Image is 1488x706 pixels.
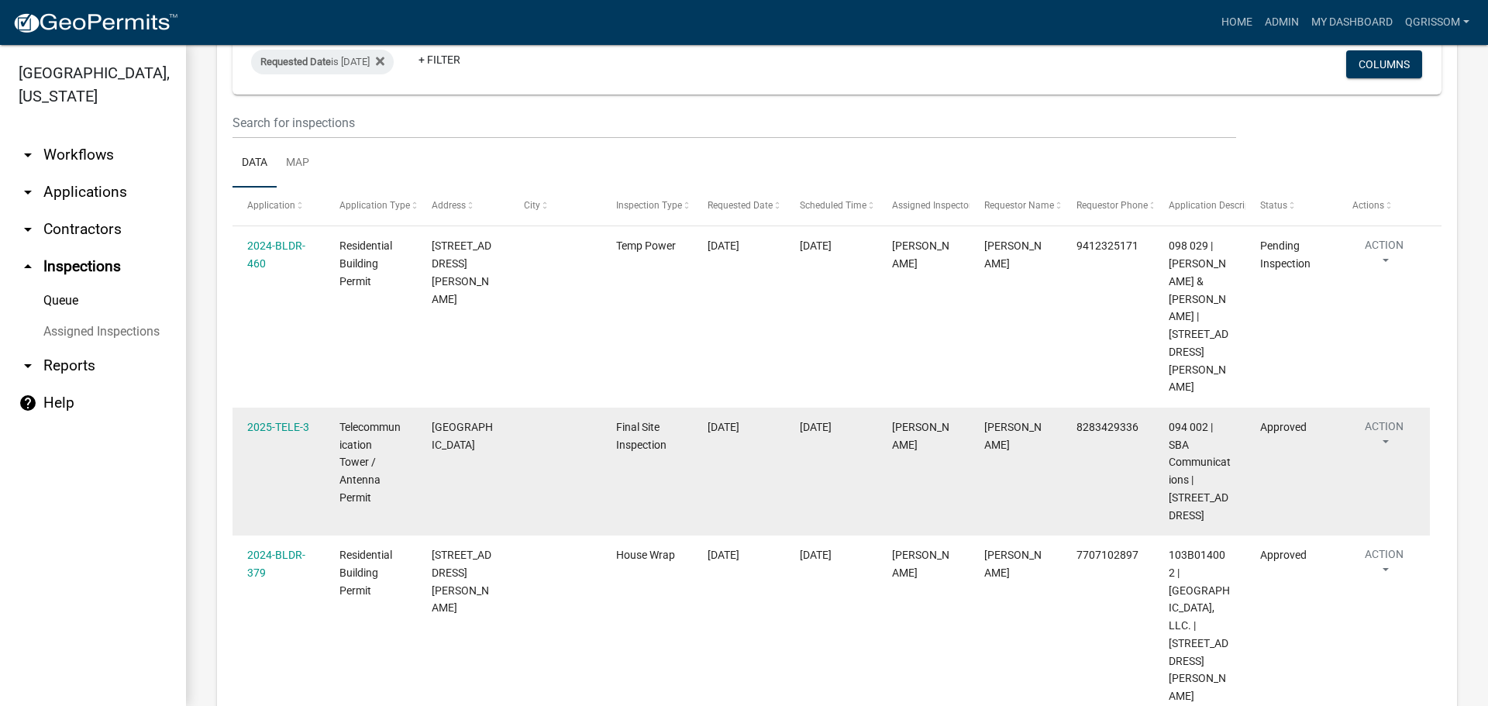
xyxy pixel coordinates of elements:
[277,139,319,188] a: Map
[1260,549,1307,561] span: Approved
[708,239,739,252] span: 06/27/2025
[1169,239,1228,393] span: 098 029 | PARKES STEVEN & LORRIE | 125 JEFFERSON RD
[1153,188,1245,225] datatable-header-cell: Application Description
[1352,237,1416,276] button: Action
[1076,549,1138,561] span: 7707102897
[251,50,394,74] div: is [DATE]
[1245,188,1338,225] datatable-header-cell: Status
[247,549,305,579] a: 2024-BLDR-379
[800,237,862,255] div: [DATE]
[984,239,1042,270] span: Steve Parkes
[984,549,1042,579] span: Cedrick Moreland
[232,139,277,188] a: Data
[1352,546,1416,585] button: Action
[1169,549,1230,702] span: 103B014002 | GREEN PARK HOMES, LLC. | 117 MARTIN OAKS BLVD
[984,200,1054,211] span: Requestor Name
[800,418,862,436] div: [DATE]
[1062,188,1154,225] datatable-header-cell: Requestor Phone
[800,200,866,211] span: Scheduled Time
[432,200,466,211] span: Address
[19,394,37,412] i: help
[708,549,739,561] span: 06/27/2025
[19,356,37,375] i: arrow_drop_down
[601,188,693,225] datatable-header-cell: Inspection Type
[1076,239,1138,252] span: 9412325171
[260,56,331,67] span: Requested Date
[19,257,37,276] i: arrow_drop_up
[509,188,601,225] datatable-header-cell: City
[1259,8,1305,37] a: Admin
[1260,239,1311,270] span: Pending Inspection
[1169,421,1231,522] span: 094 002 | SBA Communications | 530 New Phoenix Road
[432,549,491,614] span: 117 MARTIN OAKS BLVD
[892,549,949,579] span: Michele Rivera
[1215,8,1259,37] a: Home
[432,421,493,451] span: NEW PHOENIX RD
[1346,50,1422,78] button: Columns
[892,239,949,270] span: Michele Rivera
[19,220,37,239] i: arrow_drop_down
[1169,200,1266,211] span: Application Description
[616,200,682,211] span: Inspection Type
[1076,200,1148,211] span: Requestor Phone
[19,146,37,164] i: arrow_drop_down
[785,188,877,225] datatable-header-cell: Scheduled Time
[1260,421,1307,433] span: Approved
[232,107,1236,139] input: Search for inspections
[800,546,862,564] div: [DATE]
[616,239,676,252] span: Temp Power
[1352,200,1384,211] span: Actions
[325,188,417,225] datatable-header-cell: Application Type
[339,200,410,211] span: Application Type
[406,46,473,74] a: + Filter
[708,421,739,433] span: 06/27/2025
[339,421,401,504] span: Telecommunication Tower / Antenna Permit
[339,239,392,288] span: Residential Building Permit
[708,200,773,211] span: Requested Date
[616,549,675,561] span: House Wrap
[232,188,325,225] datatable-header-cell: Application
[616,421,666,451] span: Final Site Inspection
[984,421,1042,451] span: Jake Waters
[1399,8,1476,37] a: QGrissom
[1305,8,1399,37] a: My Dashboard
[432,239,491,305] span: 125 JEFFERSON RD
[247,239,305,270] a: 2024-BLDR-460
[247,421,309,433] a: 2025-TELE-3
[1338,188,1430,225] datatable-header-cell: Actions
[417,188,509,225] datatable-header-cell: Address
[524,200,540,211] span: City
[339,549,392,597] span: Residential Building Permit
[970,188,1062,225] datatable-header-cell: Requestor Name
[1260,200,1287,211] span: Status
[892,200,972,211] span: Assigned Inspector
[1352,418,1416,457] button: Action
[247,200,295,211] span: Application
[892,421,949,451] span: Michele Rivera
[693,188,785,225] datatable-header-cell: Requested Date
[877,188,970,225] datatable-header-cell: Assigned Inspector
[19,183,37,201] i: arrow_drop_down
[1076,421,1138,433] span: 8283429336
